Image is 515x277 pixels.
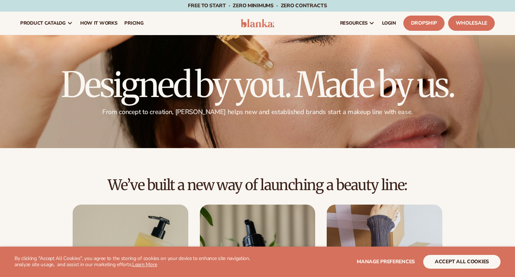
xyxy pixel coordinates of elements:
h2: We’ve built a new way of launching a beauty line: [20,177,495,193]
img: logo [241,19,275,28]
span: LOGIN [382,20,396,26]
p: From concept to creation, [PERSON_NAME] helps new and established brands start a makeup line with... [20,108,495,116]
span: resources [340,20,368,26]
a: LOGIN [378,12,400,35]
span: Manage preferences [357,258,415,265]
a: Wholesale [448,16,495,31]
a: Learn More [132,261,157,268]
a: product catalog [17,12,77,35]
span: pricing [124,20,143,26]
button: Manage preferences [357,255,415,269]
button: accept all cookies [423,255,501,269]
span: How It Works [80,20,117,26]
a: Dropship [403,16,445,31]
h1: Designed by you. Made by us. [20,67,495,102]
span: Free to start · ZERO minimums · ZERO contracts [188,2,327,9]
a: resources [336,12,378,35]
a: pricing [121,12,147,35]
span: product catalog [20,20,66,26]
p: By clicking "Accept All Cookies", you agree to the storing of cookies on your device to enhance s... [14,256,267,268]
a: How It Works [77,12,121,35]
